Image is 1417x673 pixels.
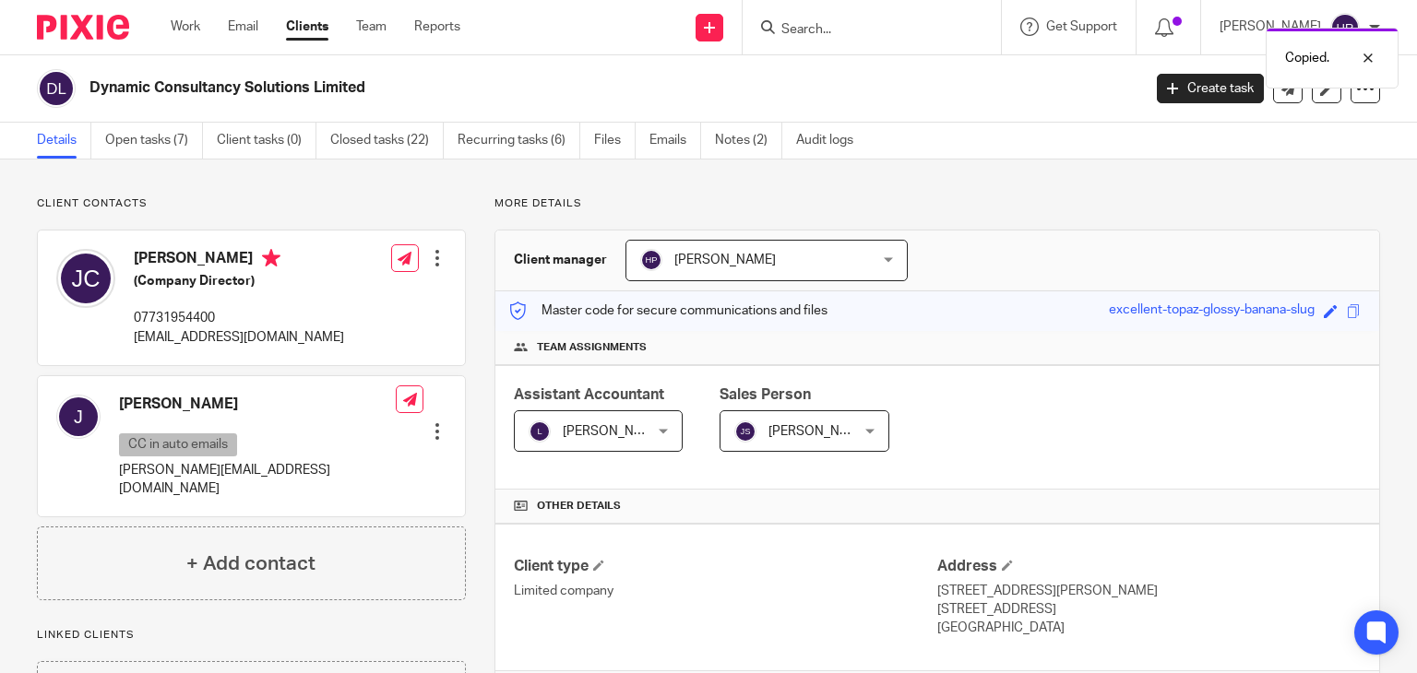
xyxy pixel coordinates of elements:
[1330,13,1360,42] img: svg%3E
[514,582,937,600] p: Limited company
[37,123,91,159] a: Details
[134,272,344,290] h5: (Company Director)
[37,628,466,643] p: Linked clients
[134,249,344,272] h4: [PERSON_NAME]
[720,387,811,402] span: Sales Person
[262,249,280,267] i: Primary
[1109,301,1315,322] div: excellent-topaz-glossy-banana-slug
[56,395,101,439] img: svg%3E
[37,196,466,211] p: Client contacts
[937,557,1361,576] h4: Address
[119,461,396,499] p: [PERSON_NAME][EMAIL_ADDRESS][DOMAIN_NAME]
[537,340,647,355] span: Team assignments
[514,387,664,402] span: Assistant Accountant
[514,557,937,576] h4: Client type
[529,420,551,443] img: svg%3E
[56,249,115,308] img: svg%3E
[37,69,76,108] img: svg%3E
[494,196,1380,211] p: More details
[228,18,258,36] a: Email
[640,249,662,271] img: svg%3E
[356,18,387,36] a: Team
[186,549,316,578] h4: + Add contact
[937,619,1361,637] p: [GEOGRAPHIC_DATA]
[1285,49,1329,67] p: Copied.
[674,254,776,266] span: [PERSON_NAME]
[937,582,1361,600] p: [STREET_ADDRESS][PERSON_NAME]
[509,301,828,320] p: Master code for secure communications and files
[734,420,756,443] img: svg%3E
[937,600,1361,619] p: [STREET_ADDRESS]
[134,309,344,327] p: 07731954400
[514,251,607,269] h3: Client manager
[715,123,782,159] a: Notes (2)
[119,395,396,414] h4: [PERSON_NAME]
[286,18,328,36] a: Clients
[563,425,675,438] span: [PERSON_NAME] V
[768,425,870,438] span: [PERSON_NAME]
[89,78,922,98] h2: Dynamic Consultancy Solutions Limited
[37,15,129,40] img: Pixie
[537,499,621,514] span: Other details
[414,18,460,36] a: Reports
[105,123,203,159] a: Open tasks (7)
[649,123,701,159] a: Emails
[796,123,867,159] a: Audit logs
[171,18,200,36] a: Work
[217,123,316,159] a: Client tasks (0)
[119,433,237,456] p: CC in auto emails
[134,328,344,347] p: [EMAIL_ADDRESS][DOMAIN_NAME]
[330,123,444,159] a: Closed tasks (22)
[594,123,636,159] a: Files
[458,123,580,159] a: Recurring tasks (6)
[1157,74,1264,103] a: Create task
